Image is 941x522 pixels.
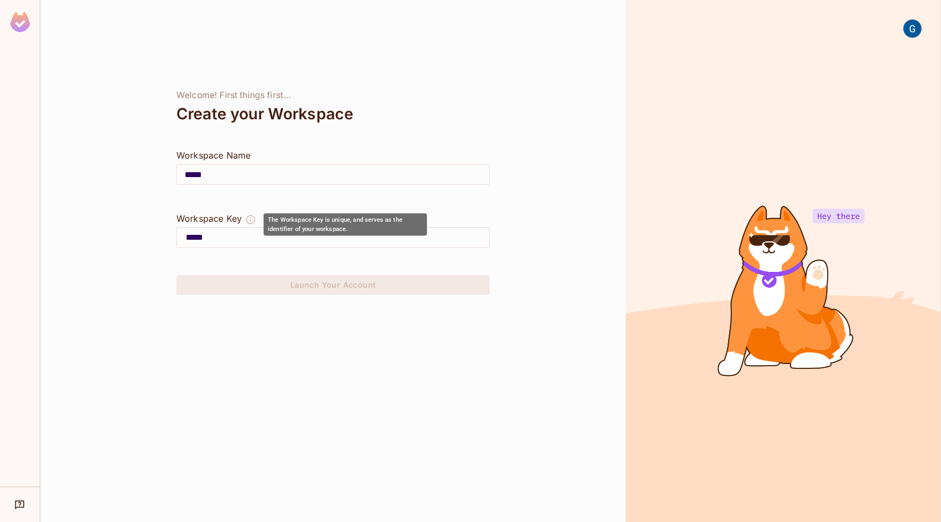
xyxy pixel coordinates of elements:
[176,149,490,162] div: Workspace Name
[176,101,490,127] div: Create your Workspace
[8,494,32,515] div: Help & Updates
[176,212,242,225] div: Workspace Key
[264,214,427,236] div: The Workspace Key is unique, and serves as the identifier of your workspace.
[245,212,256,227] button: The Workspace Key is unique, and serves as the identifier of your workspace.
[903,20,921,38] img: Garrett Wade
[176,90,490,101] div: Welcome! First things first...
[10,12,30,32] img: SReyMgAAAABJRU5ErkJggg==
[176,275,490,295] button: Launch Your Account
